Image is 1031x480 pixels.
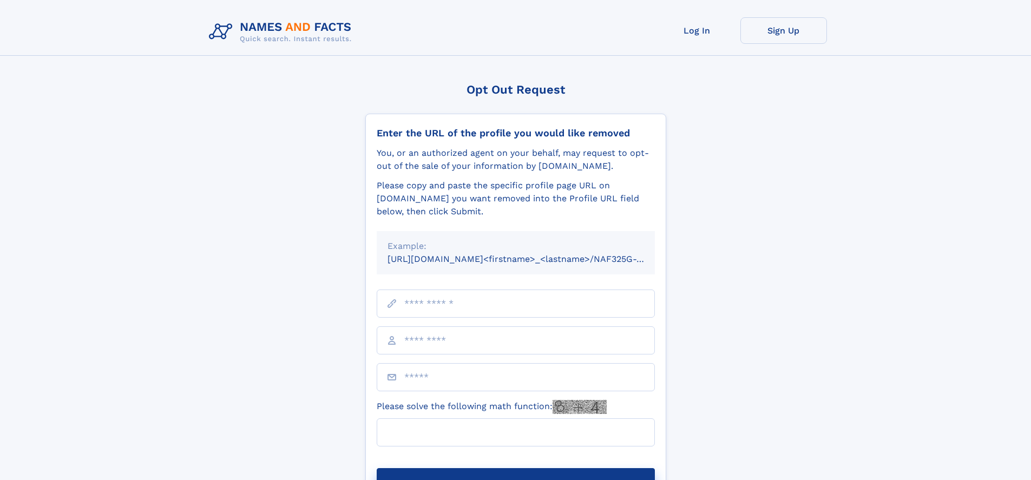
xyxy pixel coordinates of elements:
[740,17,827,44] a: Sign Up
[377,147,655,173] div: You, or an authorized agent on your behalf, may request to opt-out of the sale of your informatio...
[654,17,740,44] a: Log In
[377,127,655,139] div: Enter the URL of the profile you would like removed
[388,254,675,264] small: [URL][DOMAIN_NAME]<firstname>_<lastname>/NAF325G-xxxxxxxx
[205,17,360,47] img: Logo Names and Facts
[388,240,644,253] div: Example:
[377,179,655,218] div: Please copy and paste the specific profile page URL on [DOMAIN_NAME] you want removed into the Pr...
[377,400,607,414] label: Please solve the following math function:
[365,83,666,96] div: Opt Out Request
